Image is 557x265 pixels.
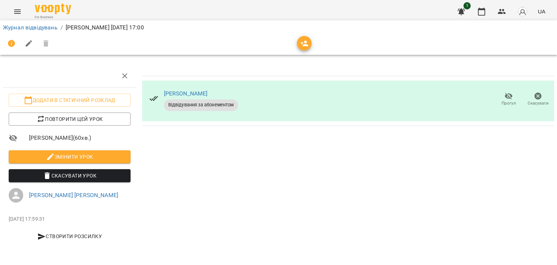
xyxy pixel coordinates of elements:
img: avatar_s.png [517,7,528,17]
p: [PERSON_NAME] [DATE] 17:00 [66,23,144,32]
button: Menu [9,3,26,20]
span: UA [538,8,545,15]
button: Повторити цей урок [9,113,131,126]
span: Створити розсилку [12,232,128,241]
span: Прогул [502,100,516,106]
a: [PERSON_NAME] [164,90,208,97]
button: Створити розсилку [9,230,131,243]
img: Voopty Logo [35,4,71,14]
button: Скасувати Урок [9,169,131,182]
span: Повторити цей урок [15,115,125,123]
a: [PERSON_NAME] [PERSON_NAME] [29,192,118,199]
span: Відвідування за абонементом [164,102,238,108]
button: Прогул [494,89,523,110]
button: Змінити урок [9,150,131,163]
span: Скасувати Урок [15,171,125,180]
button: UA [535,5,548,18]
span: [PERSON_NAME] ( 60 хв. ) [29,134,131,142]
li: / [61,23,63,32]
span: For Business [35,15,71,20]
button: Скасувати [523,89,553,110]
span: Додати в статичний розклад [15,96,125,105]
a: Журнал відвідувань [3,24,58,31]
span: Змінити урок [15,152,125,161]
button: Додати в статичний розклад [9,94,131,107]
span: Скасувати [528,100,549,106]
span: 1 [463,2,471,9]
nav: breadcrumb [3,23,554,32]
p: [DATE] 17:59:31 [9,216,131,223]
